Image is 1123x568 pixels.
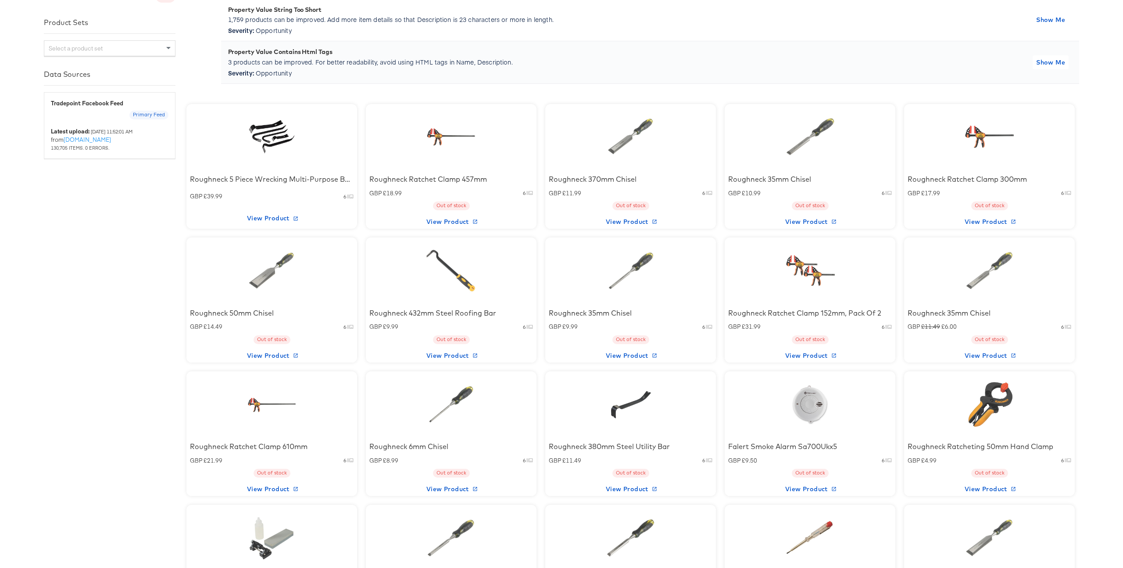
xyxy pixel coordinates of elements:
span: Out of stock [971,336,1008,343]
div: Product Sets [44,18,175,27]
span: Out of stock [971,470,1008,477]
span: GBP [549,189,562,197]
div: Opportunity [228,48,946,76]
div: Opportunity [228,6,946,34]
p: 1,759 products can be improved. Add more item details so that Description is 23 characters or mor... [228,16,946,23]
small: 6 [882,457,884,464]
span: View Product [728,216,892,227]
button: View Product [186,482,357,496]
div: Roughneck 5 Piece Wrecking Multi-Purpose Bar Set [190,174,354,184]
span: Out of stock [612,470,649,477]
span: Show Me [1036,57,1065,68]
span: Out of stock [433,470,470,477]
div: Roughneck 370mm Chisel [549,174,712,184]
span: 130,705 items. 0 errors. [51,144,109,151]
button: View Product [904,482,1075,496]
div: Falert Smoke Alarm Sa700Ukx5 [728,442,892,452]
div: Roughneck 380mm Steel Utility Bar [549,442,712,452]
div: Roughneck 35mm Chisel [549,308,712,318]
span: GBP [728,323,742,331]
small: 6 [343,193,346,200]
small: 6 [523,324,526,331]
button: View Product [186,349,357,363]
button: View Product [725,215,895,229]
button: View Product [366,482,536,496]
span: £9.99 [383,323,398,331]
button: View Product [725,349,895,363]
small: 6 [523,457,526,464]
span: Show Me [1036,14,1065,25]
button: View Product [186,212,357,226]
span: View Product [549,484,712,495]
small: 6 [702,457,705,464]
span: GBP [908,189,921,197]
span: Out of stock [612,202,649,209]
span: GBP [908,457,921,464]
div: Tradepoint Facebook Feed [51,99,168,108]
span: View Product [908,350,1071,361]
span: Out of stock [433,336,470,343]
span: Out of stock [792,470,829,477]
span: £9.99 [562,323,578,331]
button: View Product [366,349,536,363]
button: View Product [545,482,716,496]
span: GBP [549,457,562,464]
div: Roughneck 6mm Chisel [369,442,533,452]
span: £11.99 [562,189,581,197]
button: View Product [366,215,536,229]
b: Latest upload: [51,127,89,135]
span: GBP [728,457,742,464]
span: £8.99 [383,457,398,464]
button: Show Me [1033,55,1069,69]
small: 6 [882,324,884,331]
span: £4.99 [921,457,937,464]
small: 6 [1061,190,1064,197]
span: View Product [369,216,533,227]
span: GBP [728,189,742,197]
small: 6 [882,190,884,197]
span: View Product [728,484,892,495]
span: £10.99 [742,189,761,197]
span: £6.00 [940,323,957,331]
div: Data Sources [44,70,175,79]
small: 6 [1061,457,1064,464]
span: GBP [908,323,921,331]
strong: Severity: [228,68,254,77]
span: £9.50 [742,457,757,464]
span: View Product [908,484,1071,495]
a: [DOMAIN_NAME] [64,136,111,144]
span: £11.49 [921,323,940,331]
span: View Product [549,216,712,227]
small: 6 [702,324,705,331]
span: Out of stock [254,336,290,343]
span: GBP [190,457,204,464]
button: Show Me [1033,13,1069,27]
div: Roughneck Ratchet Clamp 300mm [908,174,1071,184]
span: Out of stock [433,202,470,209]
span: £14.49 [204,323,222,331]
span: View Product [369,350,533,361]
span: £21.99 [204,457,222,464]
span: View Product [190,350,354,361]
div: Roughneck Ratchet Clamp 152mm, Pack Of 2 [728,308,892,318]
span: View Product [728,350,892,361]
span: GBP [369,457,383,464]
span: Out of stock [792,336,829,343]
span: GBP [549,323,562,331]
span: £39.99 [204,192,222,200]
div: Roughneck Ratcheting 50mm Hand Clamp [908,442,1071,452]
span: GBP [369,323,383,331]
button: View Product [725,482,895,496]
small: 6 [702,190,705,197]
div: Property Value String Too Short [228,6,946,13]
span: GBP [369,189,383,197]
span: View Product [369,484,533,495]
span: Primary Feed [129,111,168,119]
span: View Product [908,216,1071,227]
div: Roughneck 35mm Chisel [908,308,1071,318]
strong: Severity: [228,26,254,35]
span: View Product [549,350,712,361]
span: £18.99 [383,189,402,197]
div: Roughneck Ratchet Clamp 457mm [369,174,533,184]
button: View Product [904,215,1075,229]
